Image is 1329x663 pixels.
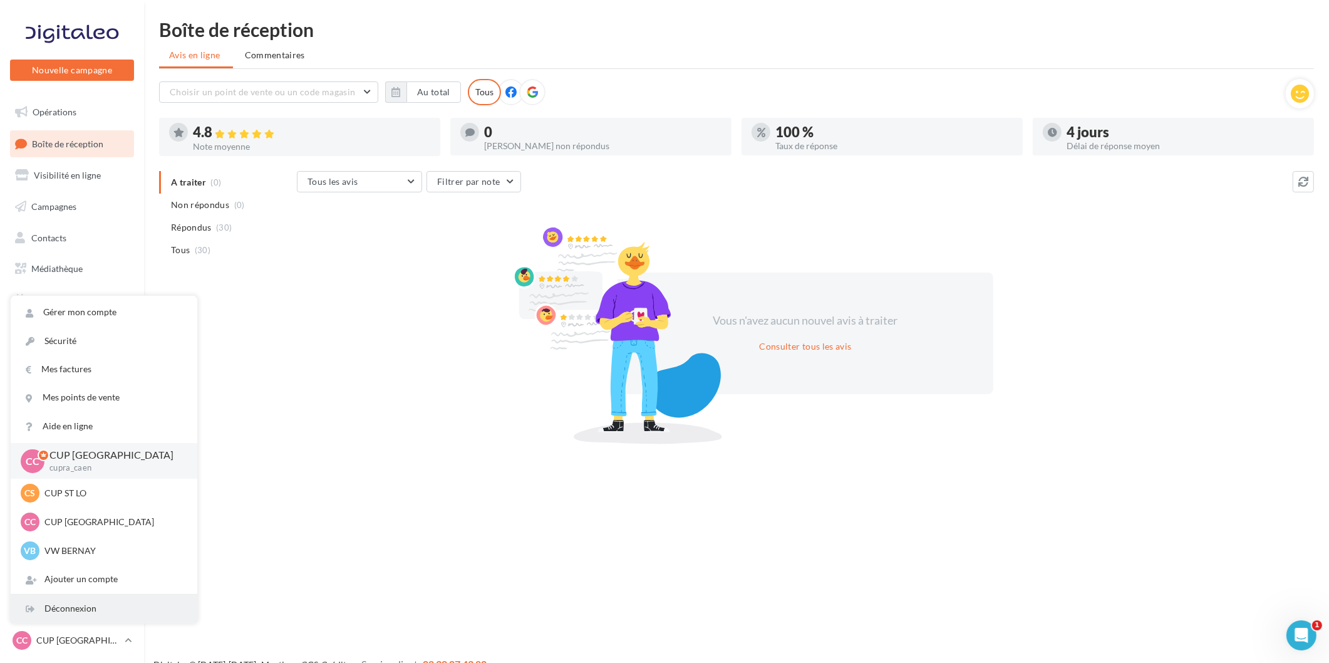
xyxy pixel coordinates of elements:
span: (30) [216,222,232,232]
span: Non répondus [171,199,229,211]
button: Au total [406,81,461,103]
a: Sécurité [11,327,197,355]
p: CUP ST LO [44,487,182,499]
span: Opérations [33,107,76,117]
span: Répondus [171,221,212,234]
span: Contacts [31,232,66,243]
a: Mes points de vente [11,384,197,412]
a: Mes factures [11,355,197,384]
div: 4 jours [1067,125,1304,139]
div: 4.8 [193,125,430,140]
a: Médiathèque [8,256,137,282]
a: Visibilité en ligne [8,162,137,189]
button: Consulter tous les avis [754,339,856,354]
a: Gérer mon compte [11,298,197,326]
span: (0) [234,200,245,210]
div: Taux de réponse [775,142,1013,150]
span: CC [24,516,36,528]
div: 0 [484,125,721,139]
button: Filtrer par note [427,171,521,192]
a: PLV et print personnalisable [8,318,137,355]
span: Visibilité en ligne [34,170,101,180]
p: VW BERNAY [44,545,182,557]
span: CC [16,634,28,647]
button: Nouvelle campagne [10,60,134,81]
div: Note moyenne [193,142,430,151]
div: 100 % [775,125,1013,139]
span: Boîte de réception [32,138,103,149]
p: CUP [GEOGRAPHIC_DATA] [49,448,177,462]
a: Calendrier [8,287,137,313]
p: cupra_caen [49,462,177,474]
span: VB [24,545,36,557]
span: Choisir un point de vente ou un code magasin [170,86,355,97]
span: Médiathèque [31,263,83,274]
div: Vous n'avez aucun nouvel avis à traiter [698,313,913,329]
p: CUP [GEOGRAPHIC_DATA] [44,516,182,528]
div: [PERSON_NAME] non répondus [484,142,721,150]
p: CUP [GEOGRAPHIC_DATA] [36,634,120,647]
a: Campagnes [8,194,137,220]
span: Commentaires [245,49,305,61]
a: Opérations [8,99,137,125]
a: Contacts [8,225,137,251]
button: Au total [385,81,461,103]
div: Déconnexion [11,595,197,623]
span: (30) [195,245,210,255]
iframe: Intercom live chat [1286,620,1316,650]
div: Ajouter un compte [11,565,197,593]
span: Tous les avis [308,176,358,187]
div: Tous [468,79,501,105]
span: Calendrier [31,295,73,305]
a: CC CUP [GEOGRAPHIC_DATA] [10,629,134,652]
button: Choisir un point de vente ou un code magasin [159,81,378,103]
span: CS [25,487,36,499]
span: CC [26,454,39,468]
a: Campagnes DataOnDemand [8,360,137,397]
span: Tous [171,244,190,256]
span: 1 [1312,620,1322,630]
div: Délai de réponse moyen [1067,142,1304,150]
div: Boîte de réception [159,20,1314,39]
a: Boîte de réception [8,130,137,157]
a: Aide en ligne [11,412,197,441]
button: Tous les avis [297,171,422,192]
span: Campagnes [31,201,76,212]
